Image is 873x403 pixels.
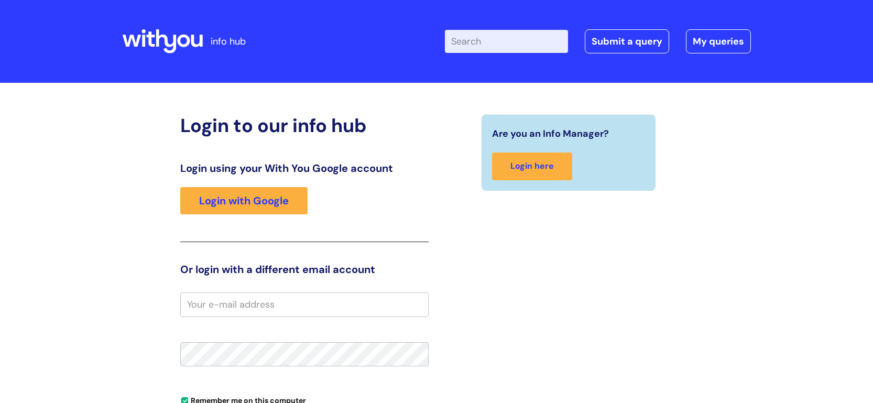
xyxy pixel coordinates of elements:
[180,263,429,276] h3: Or login with a different email account
[492,153,572,180] a: Login here
[445,30,568,53] input: Search
[492,125,609,142] span: Are you an Info Manager?
[211,33,246,50] p: info hub
[180,187,308,214] a: Login with Google
[686,29,751,53] a: My queries
[180,162,429,175] h3: Login using your With You Google account
[180,114,429,137] h2: Login to our info hub
[585,29,669,53] a: Submit a query
[180,292,429,317] input: Your e-mail address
